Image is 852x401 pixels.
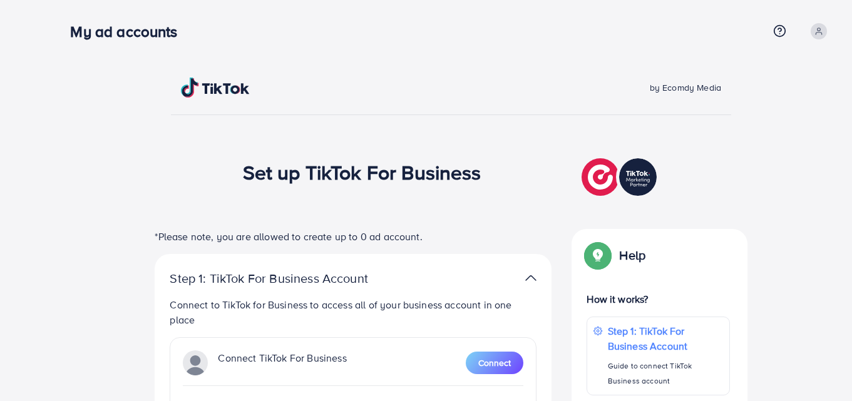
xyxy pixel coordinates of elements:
p: Connect to TikTok for Business to access all of your business account in one place [170,297,536,327]
button: Connect [466,352,523,374]
img: TikTok partner [183,350,208,375]
h3: My ad accounts [70,23,187,41]
img: Popup guide [587,244,609,266]
p: Connect TikTok For Business [218,350,346,375]
h1: Set up TikTok For Business [243,160,481,184]
span: by Ecomdy Media [650,81,721,94]
p: How it works? [587,292,729,307]
p: Step 1: TikTok For Business Account [608,323,723,353]
p: *Please note, you are allowed to create up to 0 ad account. [155,229,552,244]
img: TikTok partner [582,155,660,199]
img: TikTok partner [525,269,536,287]
p: Guide to connect TikTok Business account [608,358,723,388]
p: Help [619,248,645,263]
p: Step 1: TikTok For Business Account [170,271,408,286]
img: TikTok [181,78,250,98]
span: Connect [478,357,511,369]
